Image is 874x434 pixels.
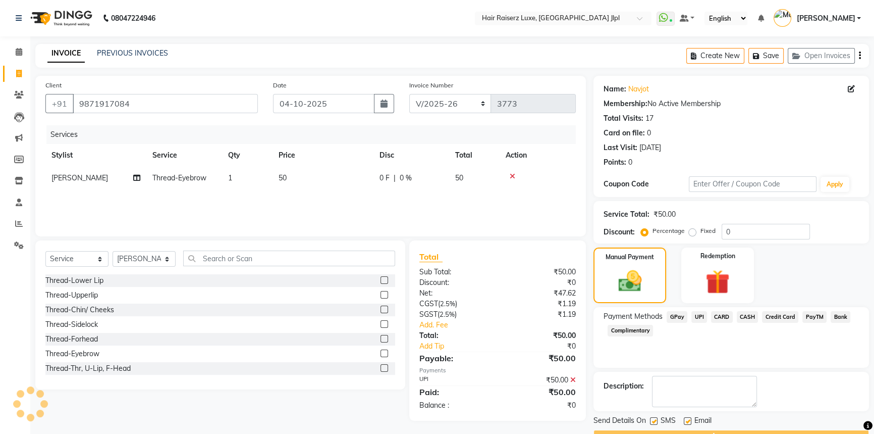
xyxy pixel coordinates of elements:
[700,252,735,261] label: Redemption
[26,4,95,32] img: logo
[419,252,443,262] span: Total
[412,386,498,398] div: Paid:
[409,81,453,90] label: Invoice Number
[604,99,647,109] div: Membership:
[796,13,855,24] span: [PERSON_NAME]
[604,381,644,392] div: Description:
[412,375,498,385] div: UPI
[412,267,498,277] div: Sub Total:
[45,275,103,286] div: Thread-Lower Lip
[500,144,576,167] th: Action
[46,125,583,144] div: Services
[45,363,131,374] div: Thread-Thr, U-Lip, F-Head
[639,142,661,153] div: [DATE]
[691,311,707,323] span: UPI
[604,227,635,237] div: Discount:
[394,173,396,183] span: |
[711,311,733,323] span: CARD
[604,311,663,322] span: Payment Methods
[652,226,685,235] label: Percentage
[498,277,583,288] div: ₹0
[379,173,390,183] span: 0 F
[412,400,498,411] div: Balance :
[647,128,651,138] div: 0
[373,144,449,167] th: Disc
[440,310,455,318] span: 2.5%
[498,375,583,385] div: ₹50.00
[222,144,272,167] th: Qty
[45,144,146,167] th: Stylist
[47,44,85,63] a: INVOICE
[604,209,649,220] div: Service Total:
[628,157,632,168] div: 0
[694,415,712,428] span: Email
[272,144,373,167] th: Price
[593,415,646,428] span: Send Details On
[419,310,438,319] span: SGST
[449,144,500,167] th: Total
[498,400,583,411] div: ₹0
[45,319,98,330] div: Thread-Sidelock
[498,352,583,364] div: ₹50.00
[737,311,758,323] span: CASH
[412,288,498,299] div: Net:
[645,113,653,124] div: 17
[400,173,412,183] span: 0 %
[183,251,395,266] input: Search or Scan
[512,341,583,352] div: ₹0
[273,81,287,90] label: Date
[111,4,155,32] b: 08047224946
[700,226,716,235] label: Fixed
[97,49,168,58] a: PREVIOUS INVOICES
[604,142,637,153] div: Last Visit:
[831,311,850,323] span: Bank
[455,173,463,182] span: 50
[802,311,827,323] span: PayTM
[661,415,676,428] span: SMS
[412,277,498,288] div: Discount:
[45,334,98,345] div: Thread-Forhead
[228,173,232,182] span: 1
[762,311,798,323] span: Credit Card
[146,144,222,167] th: Service
[788,48,855,64] button: Open Invoices
[498,330,583,341] div: ₹50.00
[498,267,583,277] div: ₹50.00
[279,173,287,182] span: 50
[611,268,649,295] img: _cash.svg
[440,300,455,308] span: 2.5%
[45,305,114,315] div: Thread-Chin/ Cheeks
[45,81,62,90] label: Client
[604,113,643,124] div: Total Visits:
[774,9,791,27] img: Manpreet Kaur
[412,299,498,309] div: ( )
[604,84,626,94] div: Name:
[498,288,583,299] div: ₹47.62
[412,352,498,364] div: Payable:
[604,157,626,168] div: Points:
[412,320,584,330] a: Add. Fee
[604,128,645,138] div: Card on file:
[748,48,784,64] button: Save
[498,386,583,398] div: ₹50.00
[606,253,654,262] label: Manual Payment
[51,173,108,182] span: [PERSON_NAME]
[689,176,816,192] input: Enter Offer / Coupon Code
[498,299,583,309] div: ₹1.19
[608,325,653,336] span: Complimentary
[45,94,74,113] button: +91
[604,99,859,109] div: No Active Membership
[686,48,744,64] button: Create New
[45,349,99,359] div: Thread-Eyebrow
[412,309,498,320] div: ( )
[419,299,438,308] span: CGST
[412,341,512,352] a: Add Tip
[412,330,498,341] div: Total:
[667,311,687,323] span: GPay
[821,177,849,192] button: Apply
[419,366,576,375] div: Payments
[698,267,737,297] img: _gift.svg
[45,290,98,301] div: Thread-Upperlip
[73,94,258,113] input: Search by Name/Mobile/Email/Code
[152,173,206,182] span: Thread-Eyebrow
